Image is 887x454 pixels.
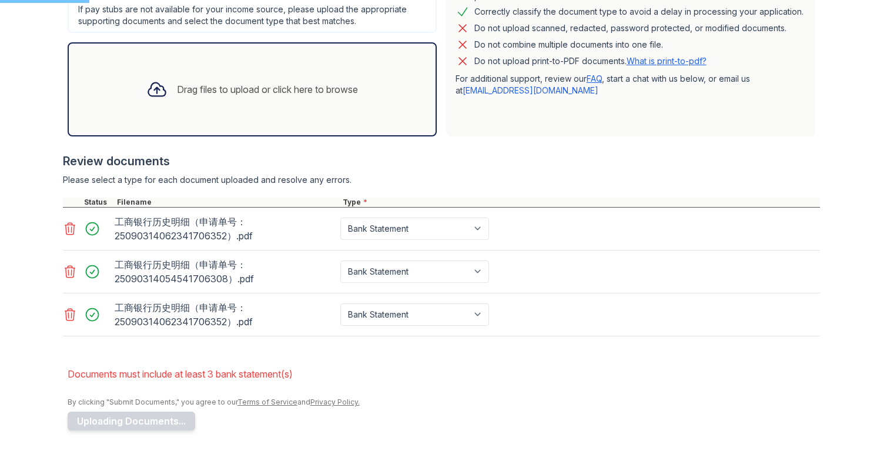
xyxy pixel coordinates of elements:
a: [EMAIL_ADDRESS][DOMAIN_NAME] [463,85,598,95]
div: Filename [115,198,340,207]
div: Do not upload scanned, redacted, password protected, or modified documents. [474,21,786,35]
p: For additional support, review our , start a chat with us below, or email us at [456,73,806,96]
a: Privacy Policy. [310,398,360,406]
div: Please select a type for each document uploaded and resolve any errors. [63,174,820,186]
a: Terms of Service [237,398,297,406]
li: Documents must include at least 3 bank statement(s) [68,362,820,386]
div: Type [340,198,820,207]
div: Status [82,198,115,207]
div: Correctly classify the document type to avoid a delay in processing your application. [474,5,804,19]
div: Review documents [63,153,820,169]
p: Do not upload print-to-PDF documents. [474,55,707,67]
div: Do not combine multiple documents into one file. [474,38,663,52]
button: Uploading Documents... [68,412,195,430]
div: 工商银行历史明细（申请单号：25090314062341706352）.pdf [115,212,336,245]
div: By clicking "Submit Documents," you agree to our and [68,398,820,407]
a: FAQ [587,74,602,84]
div: 工商银行历史明细（申请单号：25090314062341706352）.pdf [115,298,336,331]
div: 工商银行历史明细（申请单号：25090314054541706308）.pdf [115,255,336,288]
div: Drag files to upload or click here to browse [177,82,358,96]
a: What is print-to-pdf? [627,56,707,66]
